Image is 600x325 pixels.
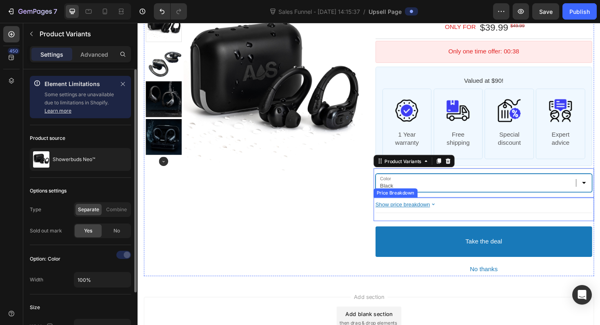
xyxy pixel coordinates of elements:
[44,91,115,115] p: Some settings are unavailable due to limitations in Shopify.
[30,276,43,283] div: Width
[363,7,365,16] span: /
[40,50,63,59] p: Settings
[3,3,61,20] button: 7
[33,151,49,168] img: product feature img
[252,189,310,196] bdo: Show price breakdown
[138,23,600,325] iframe: Design area
[220,304,270,313] div: Add blank section
[572,285,592,305] div: Open Intercom Messenger
[74,272,131,287] input: Auto
[214,314,275,322] span: then drag & drop elements
[53,7,57,16] p: 7
[251,177,295,183] div: Price Breakdown
[532,3,559,20] button: Save
[347,228,386,236] bdo: Take the deal
[277,7,362,16] span: Sales Funnel - [DATE] 14:15:37
[429,123,467,132] p: advice
[30,187,67,195] div: Options settings
[352,257,381,265] bdo: No thanks
[44,79,115,89] p: Element Limitations
[252,216,481,248] button: Take the deal
[53,157,95,162] p: Showerbuds Neo™
[321,123,358,132] p: shipping
[369,7,402,16] span: Upsell Page
[569,7,590,16] div: Publish
[44,108,71,114] a: Learn more
[30,206,41,213] div: Type
[30,227,62,234] div: Sold out mark
[321,115,358,123] p: Free
[267,115,304,123] p: 1 Year
[267,123,304,132] p: warranty
[40,29,128,39] p: Product Variants
[84,227,92,234] span: Yes
[113,227,120,234] span: No
[261,57,472,66] div: Rich Text Editor. Editing area: main
[154,3,187,20] div: Undo/Redo
[260,144,302,150] div: Product Variants
[429,115,467,123] p: Expert
[267,115,304,132] div: Rich Text Editor. Editing area: main
[395,0,410,6] bdo: $49.99
[30,255,60,263] div: Option: Color
[562,3,597,20] button: Publish
[250,254,483,269] button: No thanks
[80,50,108,59] p: Advanced
[539,8,553,15] span: Save
[8,48,20,54] div: 450
[30,135,65,142] div: Product source
[78,206,99,213] span: Separate
[261,57,472,66] p: Valued at $90!
[329,27,404,34] bdo: Only one time offer: 00:38
[257,162,269,169] span: Color
[226,286,264,294] span: Add section
[375,115,412,123] p: Special
[106,206,127,213] span: Combine
[375,123,412,132] p: discount
[30,304,40,311] div: Size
